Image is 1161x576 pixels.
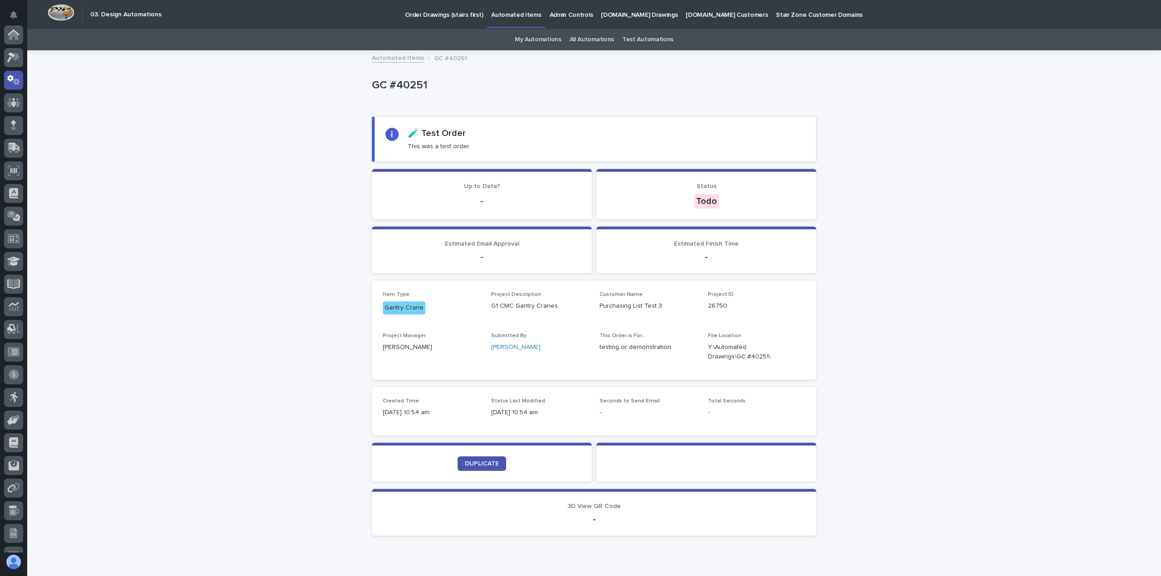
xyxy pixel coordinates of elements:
div: Gantry Crane [383,301,425,315]
p: GC #40251 [372,79,813,92]
div: Notifications [11,11,23,25]
p: - [383,252,581,262]
p: - [600,408,697,417]
p: This was a test order. [408,142,470,150]
span: Total Seconds [708,398,746,404]
p: [PERSON_NAME] [383,343,480,352]
: Y:\Automated Drawings\GC #40251\ [708,343,784,362]
a: Test Automations [622,29,673,50]
span: Item Type [383,292,410,297]
span: Customer Name [600,292,643,297]
span: Project ID [708,292,734,297]
span: Submitted By [491,333,527,339]
a: Automated Items [372,52,424,63]
span: DUPLICATE [465,460,499,467]
button: Notifications [4,5,23,24]
p: - [383,196,581,207]
p: - [383,514,805,525]
p: G1 CMC Gantry Cranes [491,301,589,311]
button: users-avatar [4,552,23,571]
span: Up to Date? [464,183,500,189]
p: GC #40251 [434,53,467,63]
span: File Location [708,333,741,339]
p: - [708,408,805,417]
span: Estimated Finish Time [674,241,739,247]
a: My Automations [515,29,561,50]
span: This Order is For... [600,333,646,339]
p: testing or demonstration [600,343,697,352]
span: Status Last Modified [491,398,545,404]
a: All Automations [570,29,614,50]
span: Project Description [491,292,541,297]
span: Status [697,183,717,189]
img: Workspace Logo [48,4,74,21]
span: Seconds to Send Email [600,398,660,404]
p: 26750 [708,301,805,311]
a: [PERSON_NAME] [491,343,541,352]
div: Todo [694,194,719,208]
a: DUPLICATE [458,456,506,471]
span: Created Time [383,398,419,404]
p: [DATE] 10:54 am [491,408,589,417]
p: Purchasing List Test 3 [600,301,697,311]
p: [DATE] 10:54 am [383,408,480,417]
span: 3D View QR Code [567,503,621,509]
h2: 03. Design Automations [90,11,161,19]
h2: 🧪 Test Order [408,128,466,139]
p: - [607,252,805,262]
span: Estimated Email Approval [445,241,519,247]
span: Project Manager [383,333,426,339]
